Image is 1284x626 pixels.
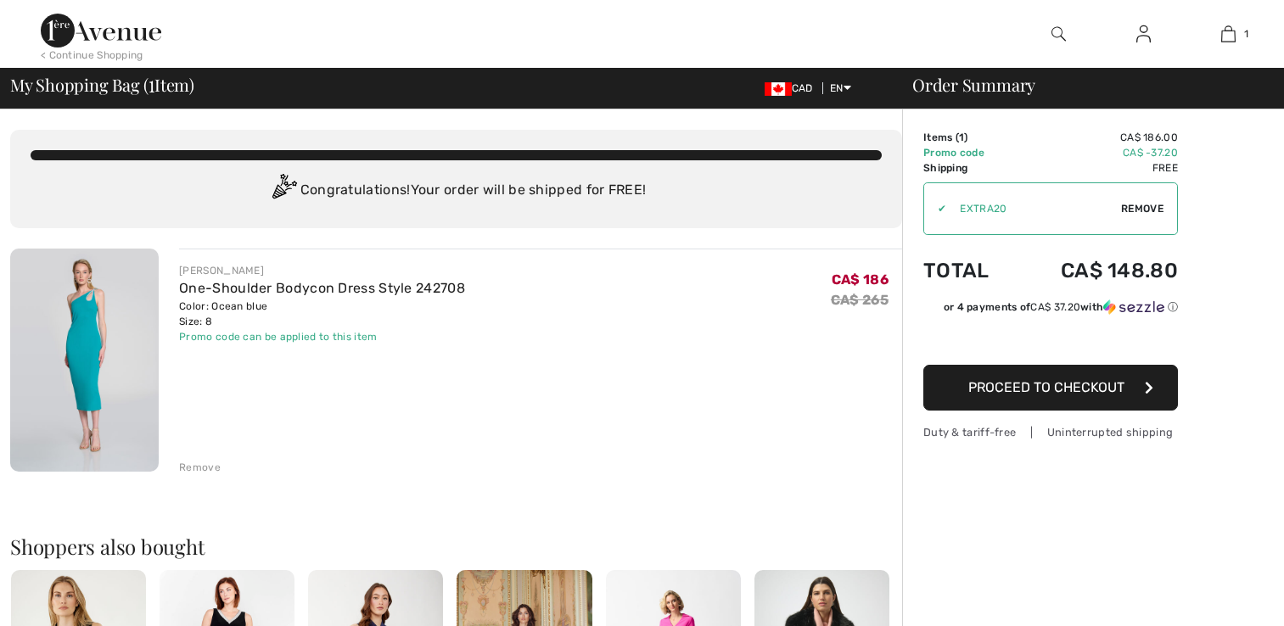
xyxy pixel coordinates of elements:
[31,174,882,208] div: Congratulations! Your order will be shipped for FREE!
[967,141,1284,626] iframe: Find more information here
[10,536,902,556] h2: Shoppers also bought
[923,130,1015,145] td: Items ( )
[1221,24,1236,44] img: My Bag
[41,48,143,63] div: < Continue Shopping
[830,82,851,94] span: EN
[179,263,465,278] div: [PERSON_NAME]
[1186,24,1270,44] a: 1
[765,82,820,94] span: CAD
[1136,24,1151,44] img: My Info
[892,76,1274,93] div: Order Summary
[923,321,1178,359] iframe: PayPal-paypal
[923,299,1178,321] div: or 4 payments ofCA$ 37.20withSezzle Click to learn more about Sezzle
[266,174,300,208] img: Congratulation2.svg
[1123,24,1164,45] a: Sign In
[179,299,465,329] div: Color: Ocean blue Size: 8
[923,145,1015,160] td: Promo code
[41,14,161,48] img: 1ère Avenue
[10,249,159,472] img: One-Shoulder Bodycon Dress Style 242708
[946,183,1121,234] input: Promo code
[1244,26,1248,42] span: 1
[944,299,1178,315] div: or 4 payments of with
[1015,130,1178,145] td: CA$ 186.00
[923,242,1015,299] td: Total
[831,292,889,308] s: CA$ 265
[832,271,889,288] span: CA$ 186
[1051,24,1066,44] img: search the website
[179,280,465,296] a: One-Shoulder Bodycon Dress Style 242708
[924,201,946,216] div: ✔
[10,76,194,93] span: My Shopping Bag ( Item)
[179,460,221,475] div: Remove
[765,82,792,96] img: Canadian Dollar
[179,329,465,344] div: Promo code can be applied to this item
[923,160,1015,176] td: Shipping
[149,72,154,94] span: 1
[923,424,1178,440] div: Duty & tariff-free | Uninterrupted shipping
[923,365,1178,411] button: Proceed to Checkout
[959,131,964,143] span: 1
